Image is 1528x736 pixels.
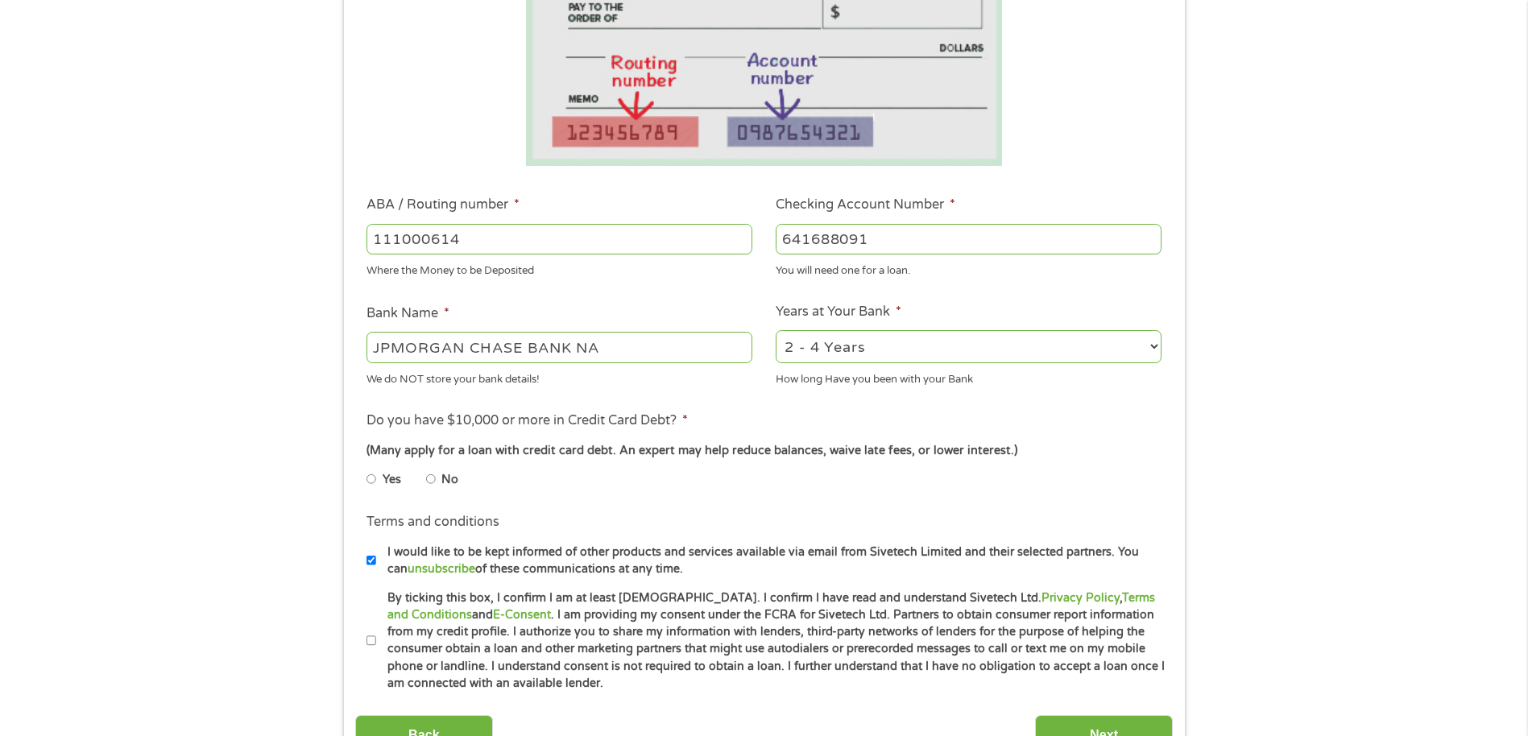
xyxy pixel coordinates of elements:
input: 263177916 [366,224,752,254]
a: Privacy Policy [1041,591,1120,605]
div: (Many apply for a loan with credit card debt. An expert may help reduce balances, waive late fees... [366,442,1161,460]
input: 345634636 [776,224,1162,254]
label: I would like to be kept informed of other products and services available via email from Sivetech... [376,544,1166,578]
label: Do you have $10,000 or more in Credit Card Debt? [366,412,688,429]
label: Checking Account Number [776,196,955,213]
a: E-Consent [493,608,551,622]
div: We do NOT store your bank details! [366,366,752,387]
label: By ticking this box, I confirm I am at least [DEMOGRAPHIC_DATA]. I confirm I have read and unders... [376,589,1166,693]
label: Years at Your Bank [776,304,901,320]
div: How long Have you been with your Bank [776,366,1162,387]
a: Terms and Conditions [387,591,1155,622]
label: No [441,471,458,489]
div: You will need one for a loan. [776,258,1162,279]
label: ABA / Routing number [366,196,520,213]
div: Where the Money to be Deposited [366,258,752,279]
a: unsubscribe [408,562,475,576]
label: Terms and conditions [366,514,499,531]
label: Yes [383,471,401,489]
label: Bank Name [366,305,449,322]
